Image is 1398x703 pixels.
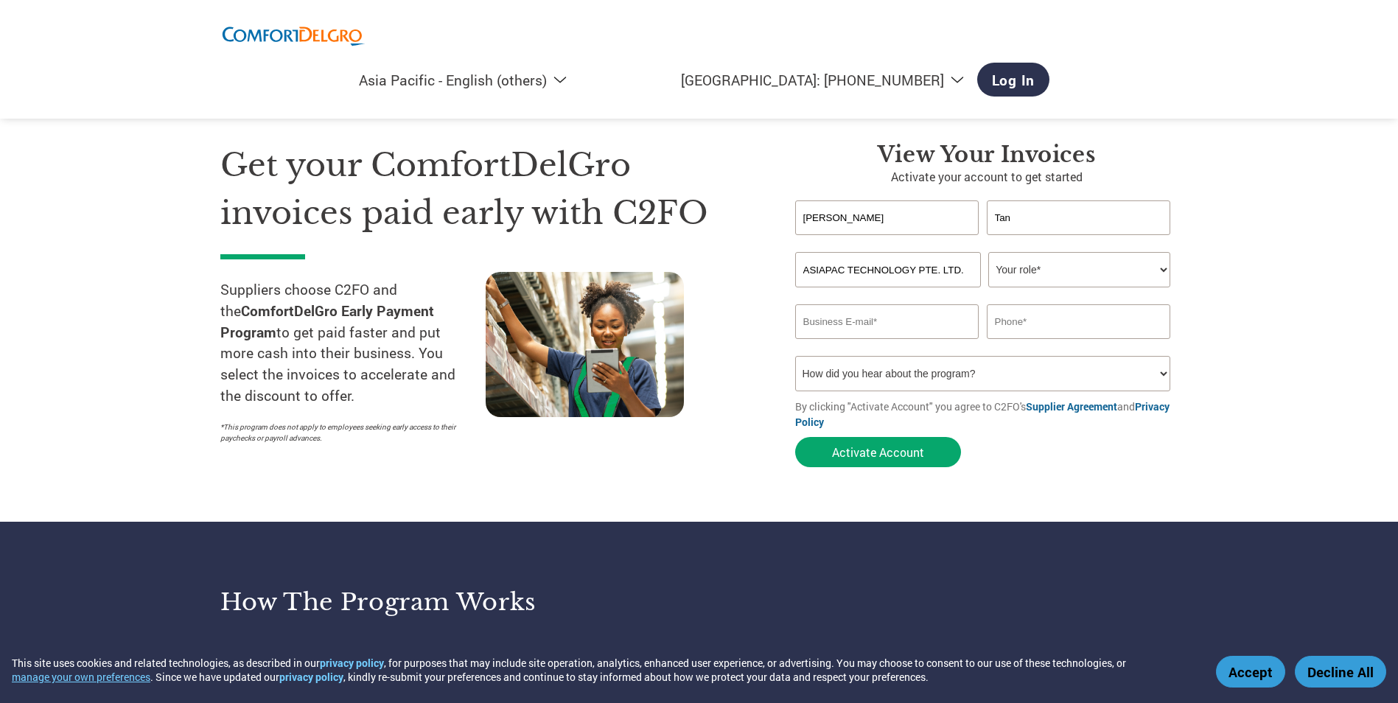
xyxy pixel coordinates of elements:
[987,200,1171,235] input: Last Name*
[486,272,684,417] img: supply chain worker
[795,399,1178,430] p: By clicking "Activate Account" you agree to C2FO's and
[795,304,979,339] input: Invalid Email format
[1295,656,1386,688] button: Decline All
[1026,399,1117,413] a: Supplier Agreement
[795,237,979,246] div: Invalid first name or first name is too long
[220,422,471,444] p: *This program does not apply to employees seeking early access to their paychecks or payroll adva...
[220,587,681,617] h3: How the program works
[795,200,979,235] input: First Name*
[795,289,1171,298] div: Invalid company name or company name is too long
[795,168,1178,186] p: Activate your account to get started
[987,304,1171,339] input: Phone*
[220,301,434,341] strong: ComfortDelGro Early Payment Program
[795,141,1178,168] h3: View your invoices
[12,670,150,684] button: manage your own preferences
[12,656,1195,684] div: This site uses cookies and related technologies, as described in our , for purposes that may incl...
[795,399,1170,429] a: Privacy Policy
[987,237,1171,246] div: Invalid last name or last name is too long
[220,279,486,407] p: Suppliers choose C2FO and the to get paid faster and put more cash into their business. You selec...
[220,141,751,237] h1: Get your ComfortDelGro invoices paid early with C2FO
[279,670,343,684] a: privacy policy
[795,437,961,467] button: Activate Account
[977,63,1050,97] a: Log In
[220,15,368,55] img: ComfortDelGro
[1216,656,1285,688] button: Accept
[795,340,979,350] div: Inavlid Email Address
[988,252,1170,287] select: Title/Role
[320,656,384,670] a: privacy policy
[987,340,1171,350] div: Inavlid Phone Number
[795,252,981,287] input: Your company name*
